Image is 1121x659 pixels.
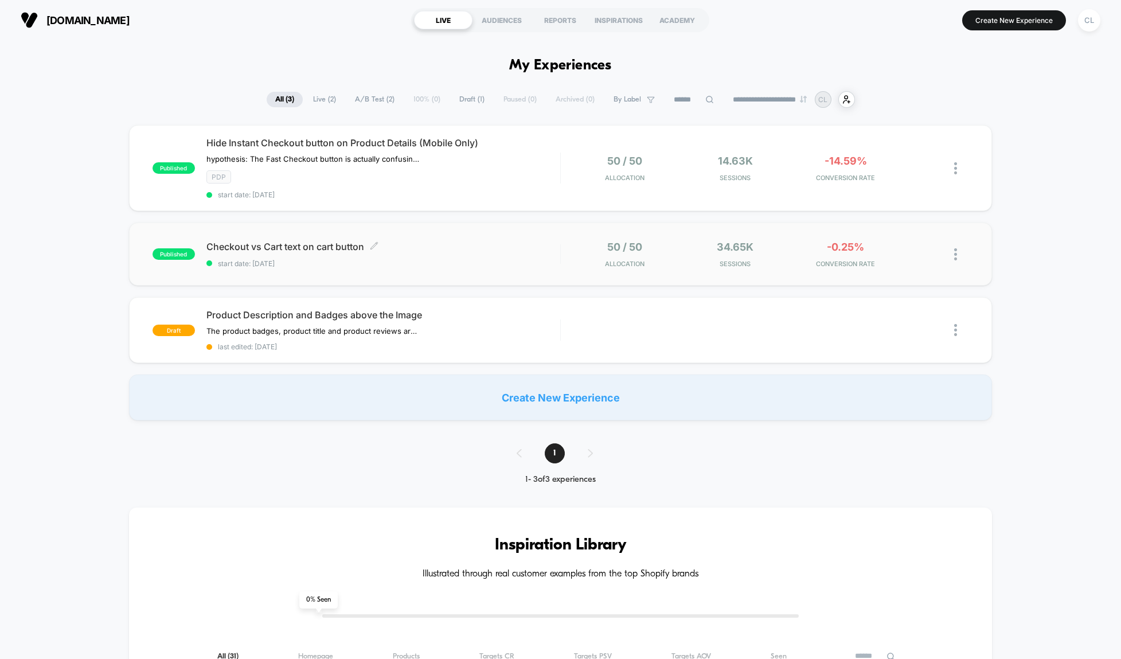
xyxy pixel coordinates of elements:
span: Live ( 2 ) [304,92,345,107]
input: Seek [9,282,565,293]
span: 0 % Seen [299,591,338,609]
span: 1 [545,443,565,463]
span: -14.59% [825,155,867,167]
img: close [954,248,957,260]
span: last edited: [DATE] [206,342,560,351]
span: Allocation [605,260,645,268]
input: Volume [489,302,524,313]
div: LIVE [414,11,472,29]
div: Current time [408,301,435,313]
span: CONVERSION RATE [793,174,898,182]
span: Product Description and Badges above the Image [206,309,560,321]
div: Create New Experience [129,375,992,420]
span: draft [153,325,195,336]
div: Duration [436,301,467,313]
h3: Inspiration Library [163,536,958,555]
span: 14.63k [718,155,753,167]
span: start date: [DATE] [206,259,560,268]
div: 1 - 3 of 3 experiences [505,475,616,485]
span: A/B Test ( 2 ) [346,92,403,107]
span: Sessions [683,260,788,268]
span: start date: [DATE] [206,190,560,199]
span: Sessions [683,174,788,182]
span: All ( 3 ) [267,92,303,107]
div: AUDIENCES [472,11,531,29]
span: Allocation [605,174,645,182]
span: By Label [614,95,641,104]
span: 50 / 50 [607,155,642,167]
button: Play, NEW DEMO 2025-VEED.mp4 [272,147,300,175]
img: close [954,162,957,174]
button: CL [1075,9,1104,32]
span: [DOMAIN_NAME] [46,14,130,26]
div: CL [1078,9,1100,32]
span: PDP [206,170,231,184]
span: Hide Instant Checkout button on Product Details (Mobile Only) [206,137,560,149]
div: REPORTS [531,11,589,29]
span: CONVERSION RATE [793,260,898,268]
span: published [153,248,195,260]
span: The product badges, product title and product reviews are displayed above the product image [206,326,419,336]
span: -0.25% [827,241,864,253]
h1: My Experiences [509,57,612,74]
p: CL [818,95,827,104]
img: close [954,324,957,336]
span: hypothesis: The Fast Checkout button is actually confusing people and instead we want the Add To ... [206,154,419,163]
span: Draft ( 1 ) [451,92,493,107]
h4: Illustrated through real customer examples from the top Shopify brands [163,569,958,580]
span: published [153,162,195,174]
div: ACADEMY [648,11,706,29]
span: 50 / 50 [607,241,642,253]
button: Play, NEW DEMO 2025-VEED.mp4 [6,298,24,316]
button: [DOMAIN_NAME] [17,11,133,29]
div: INSPIRATIONS [589,11,648,29]
span: 34.65k [717,241,753,253]
img: end [800,96,807,103]
span: Checkout vs Cart text on cart button [206,241,560,252]
button: Create New Experience [962,10,1066,30]
img: Visually logo [21,11,38,29]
